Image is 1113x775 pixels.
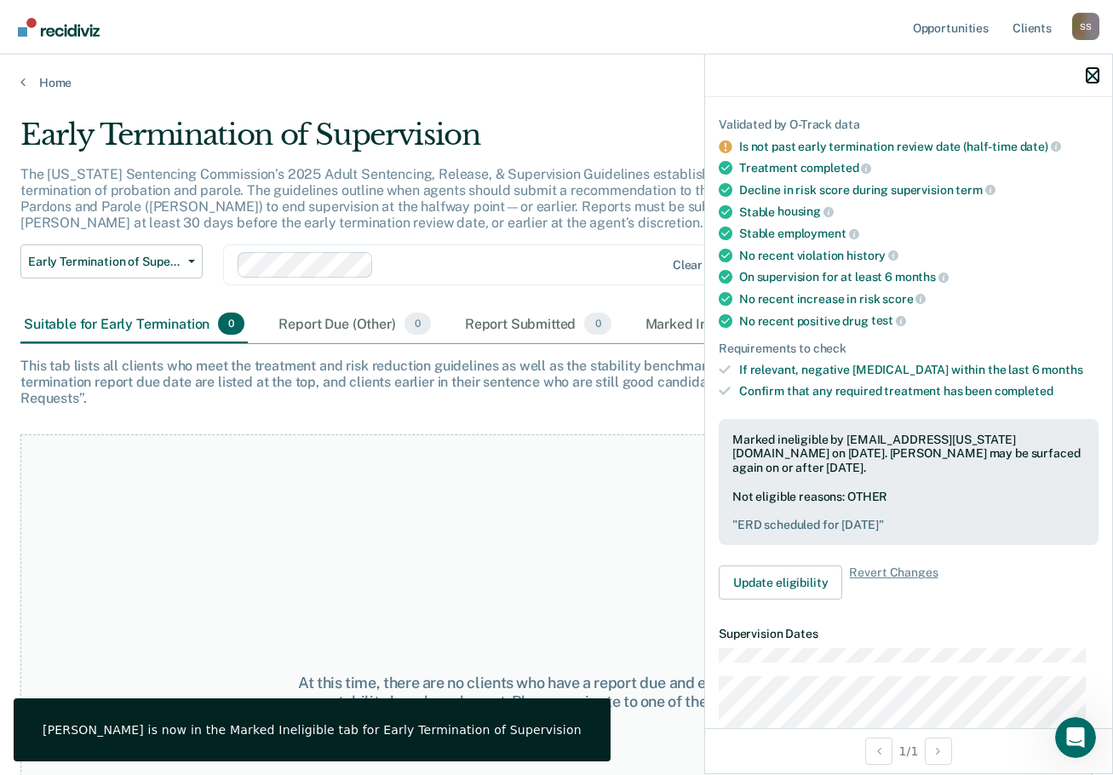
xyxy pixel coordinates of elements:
button: Profile dropdown button [1072,13,1099,40]
div: No recent increase in risk [739,291,1099,307]
div: Marked Ineligible [642,306,792,343]
div: [PERSON_NAME] is now in the Marked Ineligible tab for Early Termination of Supervision [43,722,582,738]
div: 1 / 1 [705,728,1112,773]
div: Report Submitted [462,306,615,343]
div: Requirements to check [719,342,1099,356]
button: Update eligibility [719,565,842,600]
div: Early Termination of Supervision [20,118,855,166]
span: employment [777,227,858,240]
div: S S [1072,13,1099,40]
div: No recent violation [739,248,1099,263]
span: score [882,292,926,306]
div: Marked ineligible by [EMAIL_ADDRESS][US_STATE][DOMAIN_NAME] on [DATE]. [PERSON_NAME] may be surfa... [732,433,1085,475]
img: Recidiviz [18,18,100,37]
pre: " ERD scheduled for [DATE] " [732,518,1085,532]
p: The [US_STATE] Sentencing Commission’s 2025 Adult Sentencing, Release, & Supervision Guidelines e... [20,166,843,232]
button: Next Opportunity [925,738,952,765]
span: term [955,183,995,197]
div: Treatment [739,160,1099,175]
div: If relevant, negative [MEDICAL_DATA] within the last 6 [739,363,1099,377]
button: Previous Opportunity [865,738,892,765]
div: Not eligible reasons: OTHER [732,490,1085,532]
div: Is not past early termination review date (half-time date) [739,139,1099,154]
span: Revert Changes [849,565,938,600]
div: On supervision for at least 6 [739,269,1099,284]
div: Report Due (Other) [275,306,433,343]
span: completed [995,384,1053,398]
span: completed [800,161,872,175]
span: months [1041,363,1082,376]
div: This tab lists all clients who meet the treatment and risk reduction guidelines as well as the st... [20,358,1093,407]
span: housing [777,204,834,218]
div: At this time, there are no clients who have a report due and early termination stability benchmar... [289,674,824,710]
div: Stable [739,226,1099,241]
span: test [871,313,906,327]
span: history [846,249,898,262]
div: Confirm that any required treatment has been [739,384,1099,399]
span: months [895,270,949,284]
div: Suitable for Early Termination [20,306,248,343]
span: 0 [584,313,611,335]
div: No recent positive drug [739,313,1099,329]
div: Validated by O-Track data [719,118,1099,132]
div: Stable [739,204,1099,220]
span: 0 [404,313,431,335]
dt: Supervision Dates [719,627,1099,641]
span: 0 [218,313,244,335]
div: Clear agents [673,258,745,273]
a: Home [20,75,1093,90]
iframe: Intercom live chat [1055,717,1096,758]
div: Decline in risk score during supervision [739,182,1099,198]
span: Early Termination of Supervision [28,255,181,269]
